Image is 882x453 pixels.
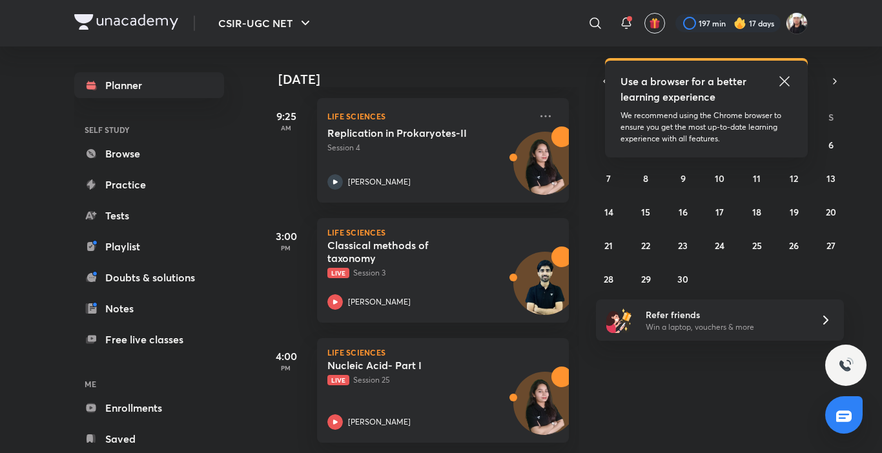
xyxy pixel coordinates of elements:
p: Life Sciences [327,108,530,124]
button: September 8, 2025 [635,168,656,188]
span: Live [327,375,349,385]
abbr: September 8, 2025 [643,172,648,185]
p: Life Sciences [327,348,559,356]
abbr: September 16, 2025 [679,206,688,218]
button: CSIR-UGC NET [210,10,321,36]
a: Enrollments [74,395,224,421]
a: Company Logo [74,14,178,33]
p: Session 3 [327,267,530,279]
button: September 24, 2025 [710,235,730,256]
button: September 11, 2025 [746,168,767,188]
a: Tests [74,203,224,228]
p: [PERSON_NAME] [348,176,411,188]
a: Playlist [74,234,224,259]
a: Notes [74,296,224,321]
p: Life Sciences [327,228,559,236]
button: September 7, 2025 [599,168,619,188]
abbr: September 26, 2025 [789,239,799,252]
p: Session 4 [327,142,530,154]
abbr: September 18, 2025 [752,206,761,218]
abbr: September 23, 2025 [678,239,688,252]
abbr: September 24, 2025 [715,239,724,252]
abbr: September 11, 2025 [753,172,761,185]
abbr: September 14, 2025 [604,206,613,218]
a: Doubts & solutions [74,265,224,290]
button: September 26, 2025 [784,235,805,256]
abbr: September 27, 2025 [826,239,836,252]
button: September 19, 2025 [784,201,805,222]
button: September 14, 2025 [599,201,619,222]
abbr: September 6, 2025 [828,139,834,151]
h4: [DATE] [278,72,582,87]
button: September 15, 2025 [635,201,656,222]
button: September 16, 2025 [673,201,693,222]
button: September 17, 2025 [710,201,730,222]
h5: Classical methods of taxonomy [327,239,488,265]
button: September 27, 2025 [821,235,841,256]
img: Company Logo [74,14,178,30]
img: Avatar [514,139,576,201]
h5: Replication in Prokaryotes-II [327,126,488,139]
img: Avatar [514,259,576,321]
h6: ME [74,373,224,395]
p: PM [260,244,312,252]
a: Browse [74,141,224,166]
p: AM [260,124,312,132]
a: Practice [74,172,224,197]
abbr: September 19, 2025 [790,206,799,218]
button: September 25, 2025 [746,235,767,256]
abbr: September 12, 2025 [790,172,798,185]
h5: Use a browser for a better learning experience [620,74,749,105]
abbr: September 20, 2025 [826,206,836,218]
abbr: September 10, 2025 [715,172,724,185]
button: September 9, 2025 [673,168,693,188]
a: Free live classes [74,327,224,352]
button: September 23, 2025 [673,235,693,256]
span: Live [327,268,349,278]
abbr: September 9, 2025 [681,172,686,185]
button: avatar [644,13,665,34]
button: September 30, 2025 [673,268,693,289]
abbr: September 15, 2025 [641,206,650,218]
button: September 28, 2025 [599,268,619,289]
h5: 4:00 [260,348,312,364]
abbr: September 29, 2025 [641,273,651,285]
img: ttu [838,357,854,373]
abbr: September 7, 2025 [606,172,611,185]
a: Saved [74,426,224,452]
abbr: Saturday [828,111,834,123]
button: September 18, 2025 [746,201,767,222]
img: Avatar [514,379,576,441]
h5: Nucleic Acid- Part I [327,359,488,372]
button: September 12, 2025 [784,168,805,188]
button: September 20, 2025 [821,201,841,222]
button: September 13, 2025 [821,168,841,188]
img: Shivam [786,12,808,34]
img: avatar [649,17,661,29]
h6: Refer friends [646,308,805,321]
h5: 9:25 [260,108,312,124]
p: Session 25 [327,374,530,386]
p: PM [260,364,312,372]
img: referral [606,307,632,333]
abbr: September 13, 2025 [826,172,836,185]
h5: 3:00 [260,228,312,244]
button: September 29, 2025 [635,268,656,289]
button: September 10, 2025 [710,168,730,188]
a: Planner [74,72,224,98]
p: [PERSON_NAME] [348,416,411,428]
img: streak [733,17,746,30]
abbr: September 21, 2025 [604,239,613,252]
button: September 22, 2025 [635,235,656,256]
h6: SELF STUDY [74,119,224,141]
abbr: September 22, 2025 [641,239,650,252]
abbr: September 28, 2025 [604,273,613,285]
abbr: September 17, 2025 [715,206,724,218]
button: September 21, 2025 [599,235,619,256]
button: September 6, 2025 [821,134,841,155]
p: We recommend using the Chrome browser to ensure you get the most up-to-date learning experience w... [620,110,792,145]
p: [PERSON_NAME] [348,296,411,308]
p: Win a laptop, vouchers & more [646,321,805,333]
abbr: September 30, 2025 [677,273,688,285]
abbr: September 25, 2025 [752,239,762,252]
